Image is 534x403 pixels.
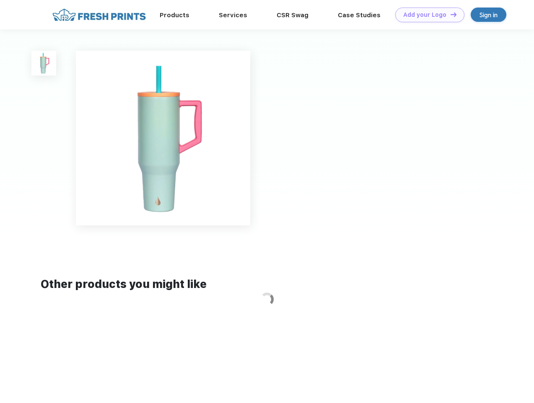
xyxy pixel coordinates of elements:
a: Sign in [471,8,506,22]
a: Products [160,11,189,19]
div: Add your Logo [403,11,446,18]
img: func=resize&h=100 [31,51,56,76]
div: Other products you might like [41,276,493,293]
div: Sign in [480,10,498,20]
img: func=resize&h=640 [76,51,250,225]
img: DT [451,12,456,17]
img: fo%20logo%202.webp [50,8,148,22]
